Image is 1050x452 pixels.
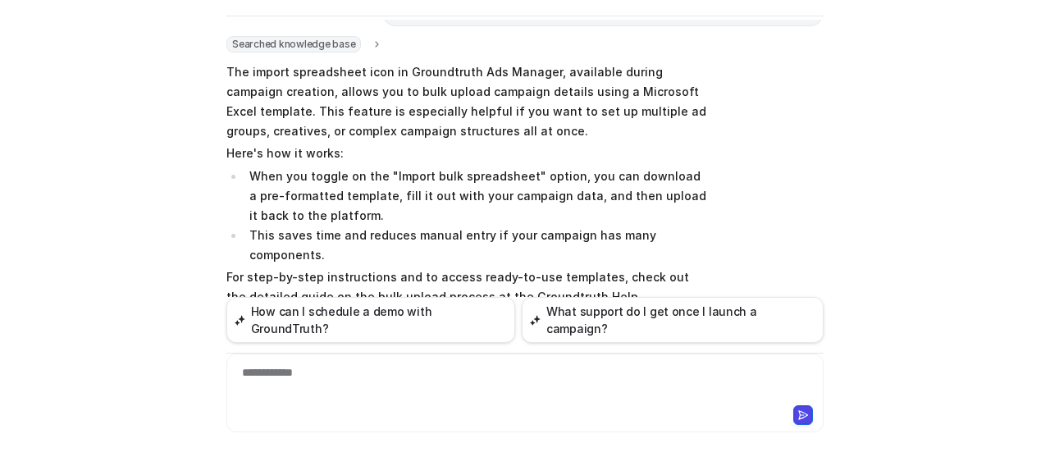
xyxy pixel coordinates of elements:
p: Here's how it works: [226,144,706,163]
li: This saves time and reduces manual entry if your campaign has many components. [244,226,706,265]
button: How can I schedule a demo with GroundTruth? [226,297,515,343]
p: For step-by-step instructions and to access ready-to-use templates, check out the detailed guide ... [226,267,706,326]
span: Searched knowledge base [226,36,361,53]
li: When you toggle on the "Import bulk spreadsheet" option, you can download a pre-formatted templat... [244,167,706,226]
p: The import spreadsheet icon in Groundtruth Ads Manager, available during campaign creation, allow... [226,62,706,141]
button: What support do I get once I launch a campaign? [522,297,824,343]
